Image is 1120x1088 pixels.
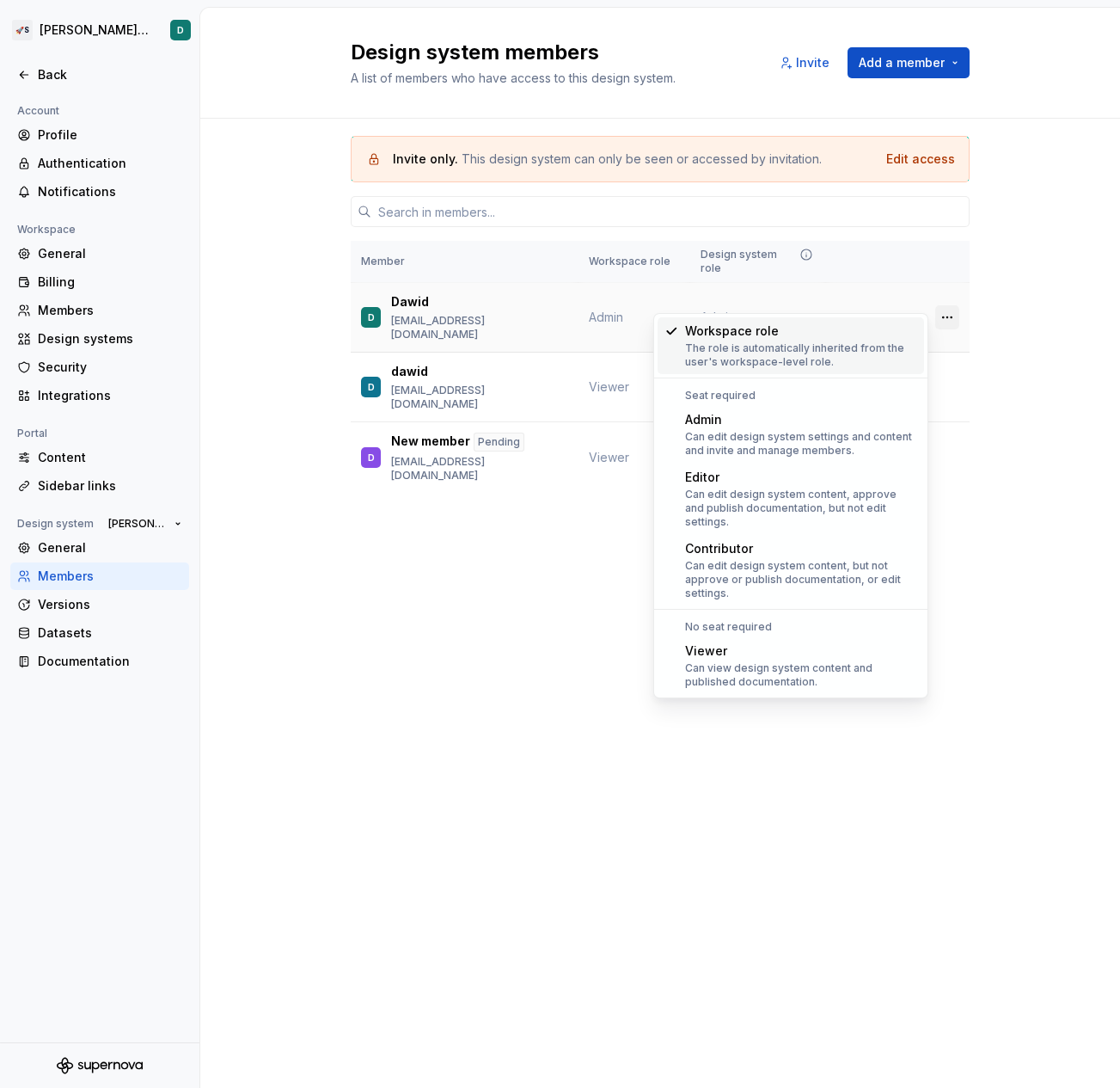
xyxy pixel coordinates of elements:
div: 🚀S [12,20,33,40]
button: Add a member [848,47,970,78]
span: A list of members who have access to this design system. [351,71,676,85]
div: D [368,378,375,396]
div: The role is automatically inherited from the user's workspace-level role. [685,341,917,369]
div: Can edit design system content, approve and publish documentation, but not edit settings. [685,488,917,529]
p: dawid [391,363,428,380]
a: General [10,240,189,267]
div: [PERSON_NAME]'s tests [40,22,150,39]
span: Viewer [589,379,629,394]
div: Workspace role [685,323,917,340]
a: Datasets [10,619,189,647]
span: This design system can only be seen or accessed by invitation. [462,151,822,166]
a: Design systems [10,325,189,353]
span: Viewer [589,450,629,464]
div: D [368,449,375,466]
button: Change role [836,305,928,329]
a: Authentication [10,150,189,177]
th: Workspace role [578,241,690,283]
div: Seat required [658,389,924,403]
a: Billing [10,268,189,296]
div: Suggestions [654,378,927,609]
th: Member [351,241,578,283]
a: Members [10,297,189,324]
div: Portal [10,423,54,444]
div: General [38,539,182,556]
div: Billing [38,274,182,291]
a: General [10,534,189,562]
span: Admin [589,310,623,324]
div: Authentication [38,155,182,172]
div: Members [38,302,182,319]
span: [PERSON_NAME]'s tests [108,517,168,531]
a: Profile [10,121,189,149]
a: Content [10,444,189,471]
div: No seat required [658,620,924,634]
p: Dawid [391,293,429,310]
button: Invite [771,47,841,78]
div: Back [38,66,182,83]
div: Notifications [38,183,182,200]
span: Change role [844,310,907,324]
span: Invite only. [393,151,462,166]
div: Contributor [685,540,917,557]
span: Invite [796,54,829,71]
input: Search in members... [371,196,970,227]
div: Members [38,568,182,585]
p: [EMAIL_ADDRESS][DOMAIN_NAME] [391,314,567,341]
div: D [368,309,375,326]
div: Editor [685,469,917,486]
div: D [177,23,184,37]
p: New member [391,433,470,452]
a: Integrations [10,382,189,409]
div: Profile [38,126,182,144]
div: Admin [685,411,917,428]
a: Notifications [10,178,189,206]
div: Workspace [10,219,83,240]
div: Can edit design system settings and content and invite and manage members. [685,430,917,458]
a: Versions [10,591,189,618]
div: Integrations [38,387,182,404]
span: Add a member [859,54,945,71]
div: Design system [10,513,101,534]
a: Members [10,562,189,590]
div: Suggestions [654,314,927,378]
div: Account [10,101,66,121]
p: [EMAIL_ADDRESS][DOMAIN_NAME] [391,384,567,411]
div: Suggestions [654,610,927,698]
a: Documentation [10,648,189,675]
button: 🚀S[PERSON_NAME]'s testsD [3,11,196,49]
div: Sidebar links [38,477,182,495]
div: Can view design system content and published documentation. [685,661,917,689]
div: Content [38,449,182,466]
div: Can edit design system content, but not approve or publish documentation, or edit settings. [685,559,917,600]
button: Edit access [886,151,955,168]
div: Security [38,359,182,376]
div: Versions [38,596,182,613]
a: Sidebar links [10,472,189,500]
div: General [38,245,182,262]
a: Back [10,61,189,89]
a: Security [10,353,189,381]
div: Datasets [38,624,182,642]
h2: Design system members [351,39,750,66]
span: Admin [701,309,735,326]
div: Pending [474,433,524,452]
div: Viewer [685,642,917,660]
p: [EMAIL_ADDRESS][DOMAIN_NAME] [391,455,567,483]
div: Design system role [701,248,816,275]
div: Design systems [38,330,182,347]
svg: Supernova Logo [57,1057,143,1074]
div: Documentation [38,653,182,670]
